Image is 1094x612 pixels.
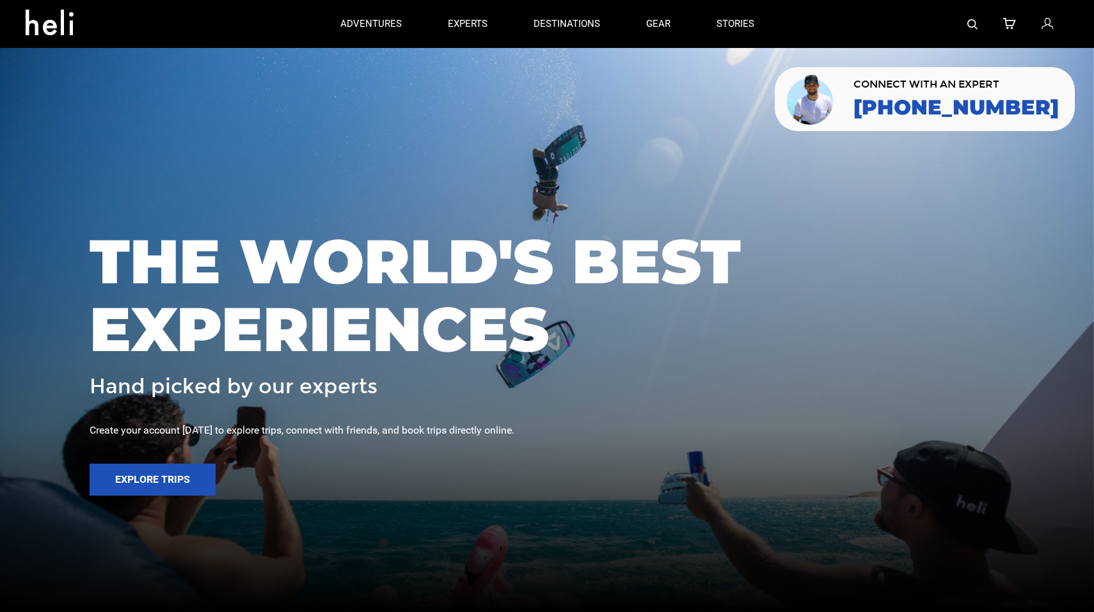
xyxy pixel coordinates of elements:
[90,423,1004,438] div: Create your account [DATE] to explore trips, connect with friends, and book trips directly online.
[340,17,402,31] p: adventures
[967,19,978,29] img: search-bar-icon.svg
[534,17,600,31] p: destinations
[448,17,488,31] p: experts
[90,228,1004,363] span: THE WORLD'S BEST EXPERIENCES
[90,464,216,496] button: Explore Trips
[853,96,1059,119] a: [PHONE_NUMBER]
[853,79,1059,90] span: CONNECT WITH AN EXPERT
[784,72,837,126] img: contact our team
[90,375,377,398] span: Hand picked by our experts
